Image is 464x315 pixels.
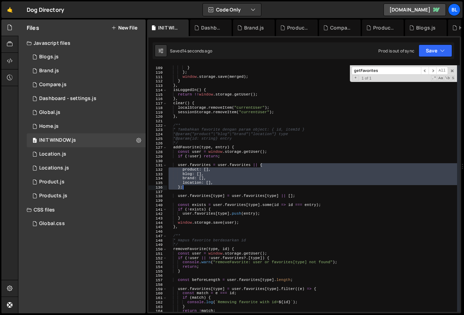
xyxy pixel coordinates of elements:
div: Dashboard - settings.js [201,24,223,31]
div: 124 [148,132,167,137]
div: 128 [148,150,167,155]
div: 16220/43680.js [27,161,148,175]
div: Global.js [39,109,60,116]
div: 16220/44319.js [27,119,148,133]
div: 149 [148,243,167,247]
div: 16220/43681.js [27,106,148,119]
div: Blogs.js [39,54,59,60]
div: 150 [148,247,167,252]
div: 136 [148,185,167,190]
a: [DOMAIN_NAME] [384,3,446,16]
div: Product.js [39,179,65,185]
div: 123 [148,128,167,132]
div: Javascript files [18,36,146,50]
button: Code Only [203,3,261,16]
span: ​ [429,67,436,75]
button: Save [419,44,452,57]
div: 147 [148,234,167,239]
div: Prod is out of sync [378,48,414,54]
div: 158 [148,283,167,287]
div: 126 [148,141,167,146]
span: CaseSensitive Search [438,75,444,81]
div: 144 [148,221,167,225]
div: 137 [148,190,167,194]
div: 111 [148,75,167,80]
div: 119 [148,110,167,115]
span: RegExp Search [431,75,437,81]
div: Brand.js [244,24,264,31]
div: 112 [148,79,167,84]
div: 163 [148,305,167,309]
div: 164 [148,309,167,314]
div: 114 [148,88,167,93]
input: Search for [352,67,421,75]
div: 157 [148,278,167,283]
div: 131 [148,163,167,168]
div: 161 [148,296,167,300]
div: 115 [148,93,167,97]
div: 138 [148,194,167,199]
div: 140 [148,203,167,208]
div: 113 [148,84,167,88]
div: 120 [148,115,167,119]
div: 151 [148,252,167,256]
a: 🤙 [1,1,18,18]
div: Home.js [39,123,59,130]
: 16220/43679.js [27,147,148,161]
div: 152 [148,256,167,261]
div: Dashboard - settings.js [39,96,96,102]
div: 117 [148,101,167,106]
div: Blogs.js [416,24,436,31]
div: 14 seconds ago [182,48,212,54]
div: Compare.js [330,24,352,31]
div: 125 [148,137,167,141]
div: 159 [148,287,167,292]
span: ​ [421,67,429,75]
div: 16220/44476.js [27,92,148,106]
div: Products.js [373,24,395,31]
div: 16220/44328.js [27,78,148,92]
div: 142 [148,212,167,216]
div: 116 [148,97,167,101]
div: INIT WINDOW.js [158,24,180,31]
div: 133 [148,172,167,177]
div: 110 [148,71,167,75]
div: 155 [148,270,167,274]
div: Products.js [39,193,67,199]
div: 121 [148,119,167,124]
div: 16220/44477.js [27,133,148,147]
div: Saved [170,48,212,54]
div: 135 [148,181,167,185]
span: Alt-Enter [436,67,448,75]
div: 16220/43682.css [27,217,148,231]
div: 154 [148,265,167,270]
div: CSS files [18,203,146,217]
div: 16220/44394.js [27,64,148,78]
span: 1 of 1 [359,76,374,81]
div: Global.css [39,221,65,227]
div: 156 [148,274,167,278]
div: INIT WINDOW.js [39,137,76,143]
div: Bl [448,3,461,16]
button: New File [111,25,137,31]
div: Location.js [39,151,66,157]
div: 146 [148,230,167,234]
div: 148 [148,239,167,243]
div: Product.js [287,24,309,31]
div: Dog Directory [27,6,64,14]
div: 134 [148,176,167,181]
h2: Files [27,24,39,32]
span: Toggle Replace mode [352,75,359,81]
span: Whole Word Search [445,75,451,81]
span: Search In Selection [451,75,455,81]
div: 109 [148,66,167,71]
div: 162 [148,300,167,305]
div: 132 [148,168,167,172]
div: 127 [148,146,167,150]
div: 130 [148,159,167,164]
div: 139 [148,199,167,203]
div: Locations.js [39,165,69,171]
div: Compare.js [39,82,67,88]
div: 118 [148,106,167,110]
div: Brand.js [39,68,59,74]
